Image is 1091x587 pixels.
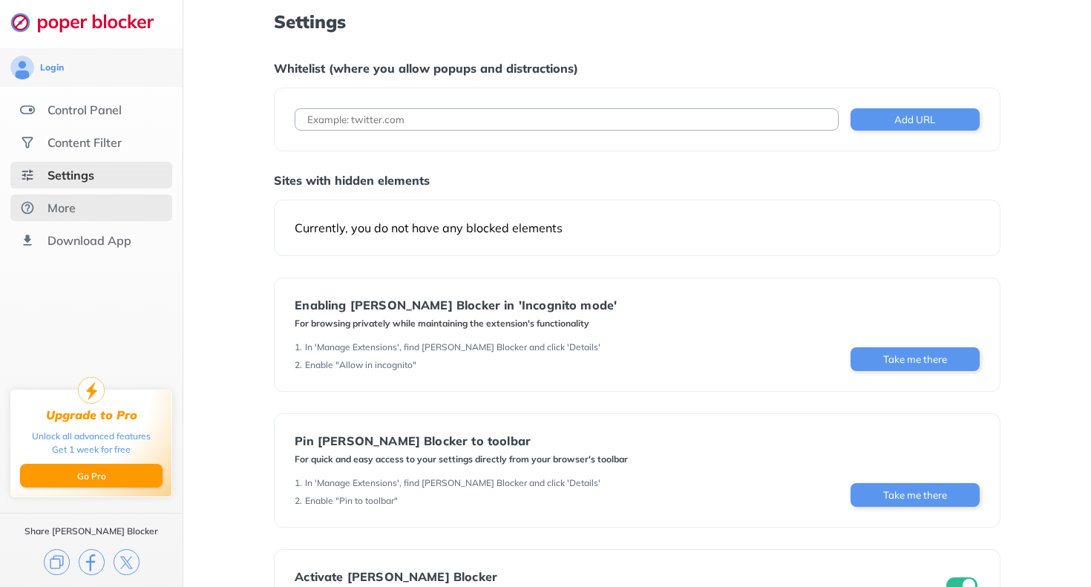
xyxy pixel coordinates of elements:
img: avatar.svg [10,56,34,79]
div: Download App [47,233,131,248]
input: Example: twitter.com [295,108,838,131]
div: In 'Manage Extensions', find [PERSON_NAME] Blocker and click 'Details' [305,477,600,489]
div: Login [40,62,64,73]
button: Take me there [851,347,980,371]
img: about.svg [20,200,35,215]
div: Share [PERSON_NAME] Blocker [24,525,158,537]
div: Whitelist (where you allow popups and distractions) [274,61,1000,76]
div: Upgrade to Pro [46,408,137,422]
div: Enable "Pin to toolbar" [305,495,398,507]
h1: Settings [274,12,1000,31]
img: upgrade-to-pro.svg [78,377,105,404]
div: 1 . [295,477,302,489]
div: Activate [PERSON_NAME] Blocker [295,570,497,583]
button: Add URL [851,108,980,131]
div: 1 . [295,341,302,353]
div: Get 1 week for free [52,443,131,456]
img: social.svg [20,135,35,150]
img: settings-selected.svg [20,168,35,183]
div: Enabling [PERSON_NAME] Blocker in 'Incognito mode' [295,298,617,312]
div: For quick and easy access to your settings directly from your browser's toolbar [295,453,628,465]
div: Control Panel [47,102,122,117]
img: logo-webpage.svg [10,12,170,33]
div: Unlock all advanced features [32,430,151,443]
div: Pin [PERSON_NAME] Blocker to toolbar [295,434,628,447]
button: Take me there [851,483,980,507]
div: Settings [47,168,94,183]
img: download-app.svg [20,233,35,248]
div: 2 . [295,359,302,371]
div: For browsing privately while maintaining the extension's functionality [295,318,617,329]
div: Currently, you do not have any blocked elements [295,220,979,235]
div: Enable "Allow in incognito" [305,359,416,371]
img: copy.svg [44,549,70,575]
div: More [47,200,76,215]
div: In 'Manage Extensions', find [PERSON_NAME] Blocker and click 'Details' [305,341,600,353]
div: Sites with hidden elements [274,173,1000,188]
div: 2 . [295,495,302,507]
img: facebook.svg [79,549,105,575]
button: Go Pro [20,464,163,488]
img: features.svg [20,102,35,117]
div: Content Filter [47,135,122,150]
img: x.svg [114,549,140,575]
